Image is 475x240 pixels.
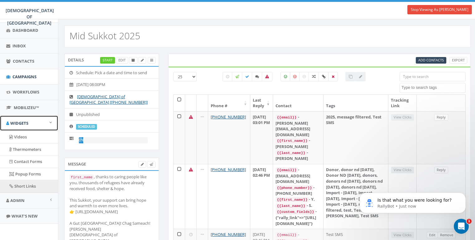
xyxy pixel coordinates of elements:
div: - S. [276,203,320,209]
th: Tags [324,95,389,111]
label: Positive [281,72,290,81]
label: Link Clicked [319,72,329,81]
label: Bounced [262,72,272,81]
code: {{last_name}} [276,203,306,209]
code: {{email}} [276,115,298,120]
label: Removed [328,72,338,81]
a: Export [449,57,467,64]
code: {{email}} [276,232,298,238]
code: {{last_name}} [276,150,306,156]
iframe: Intercom live chat [454,219,469,234]
a: Reply [434,114,448,121]
li: Unpublished [65,108,159,121]
span: Inbox [12,43,26,49]
code: first_name [70,175,94,180]
span: Edit Campaign Title [141,58,144,62]
label: Sending [232,72,242,81]
textarea: Search [401,85,465,90]
span: Add Contacts [418,58,444,62]
a: Stop Viewing As [PERSON_NAME] [407,5,472,14]
div: Message [65,158,159,170]
div: - {"rally_link"=>"[URL][DOMAIN_NAME]"} [276,209,320,226]
span: 1 [467,219,472,224]
th: Tracking Link [388,95,417,111]
td: 2025, message filtered, Test SMS [324,111,389,164]
div: - [PERSON_NAME][EMAIL_ADDRESS][DOMAIN_NAME] [276,114,320,137]
td: [DATE] 03:01 PM [250,111,273,164]
code: {{phone_number}} [276,185,313,191]
input: Type to search [400,72,466,81]
span: What's New [12,213,38,219]
div: - [EMAIL_ADDRESS][DOMAIN_NAME] [276,167,320,185]
td: [DATE] 02:46 PM [250,164,273,229]
div: 0% [79,137,83,143]
a: Add Contacts [416,57,446,64]
div: - [PERSON_NAME] [276,137,320,149]
a: Edit [427,232,438,238]
a: Edit [116,57,128,64]
label: Delivered [242,72,252,81]
span: Dashboard [12,27,38,33]
label: Negative [290,72,300,81]
a: [PHONE_NUMBER] [211,167,246,172]
label: Replied [252,72,262,81]
a: Start [100,57,115,64]
span: Workflows [13,89,39,95]
span: Widgets [10,120,28,126]
td: Donor, donor nd [DATE], Donor ND [DATE], donors, donors nd [DATE], donors nd [DATE], donors nd [D... [324,164,389,229]
span: MobilizeU™ [14,105,39,110]
code: {{first_name}} [276,197,309,203]
h2: Mid Sukkot 2025 [70,31,140,41]
i: Schedule: Pick a date and time to send [70,71,76,75]
div: - [276,232,320,238]
i: Unpublished [70,113,76,117]
span: [DEMOGRAPHIC_DATA] OF [GEOGRAPHIC_DATA] [6,7,54,26]
div: - [PHONE_NUMBER] [276,185,320,196]
iframe: Intercom notifications message [350,180,475,223]
div: - [PERSON_NAME] [276,150,320,161]
span: Admin [10,198,25,203]
span: View Campaign Delivery Statistics [150,58,153,62]
code: {{custom_fields}} [276,209,315,215]
th: Contact [273,95,323,111]
code: {{first_name}} [276,138,309,144]
span: Campaigns [12,74,36,79]
span: Send Test Message [150,162,153,166]
code: {{email}} [276,167,298,173]
a: [PHONE_NUMBER] [211,232,246,237]
th: Last Reply: activate to sort column ascending [250,95,273,111]
th: Phone #: activate to sort column ascending [208,95,250,111]
div: - Y. [276,196,320,203]
span: Edit Campaign Body [141,162,144,166]
span: Archive Campaign [132,58,135,62]
a: Reply [434,167,448,173]
label: Pending [223,72,233,81]
label: Neutral [299,72,309,81]
a: [DEMOGRAPHIC_DATA] of [GEOGRAPHIC_DATA] [[PHONE_NUMBER]] [70,94,148,105]
label: Mixed [309,72,319,81]
label: scheduled [76,124,97,130]
a: Remove [438,232,456,238]
li: Schedule: Pick a date and time to send [65,67,159,79]
li: [DATE] 08:00PM [65,78,159,91]
a: [PHONE_NUMBER] [211,114,246,120]
span: CSV files only [418,58,444,62]
div: Details [65,54,159,66]
span: Contacts [13,58,34,64]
